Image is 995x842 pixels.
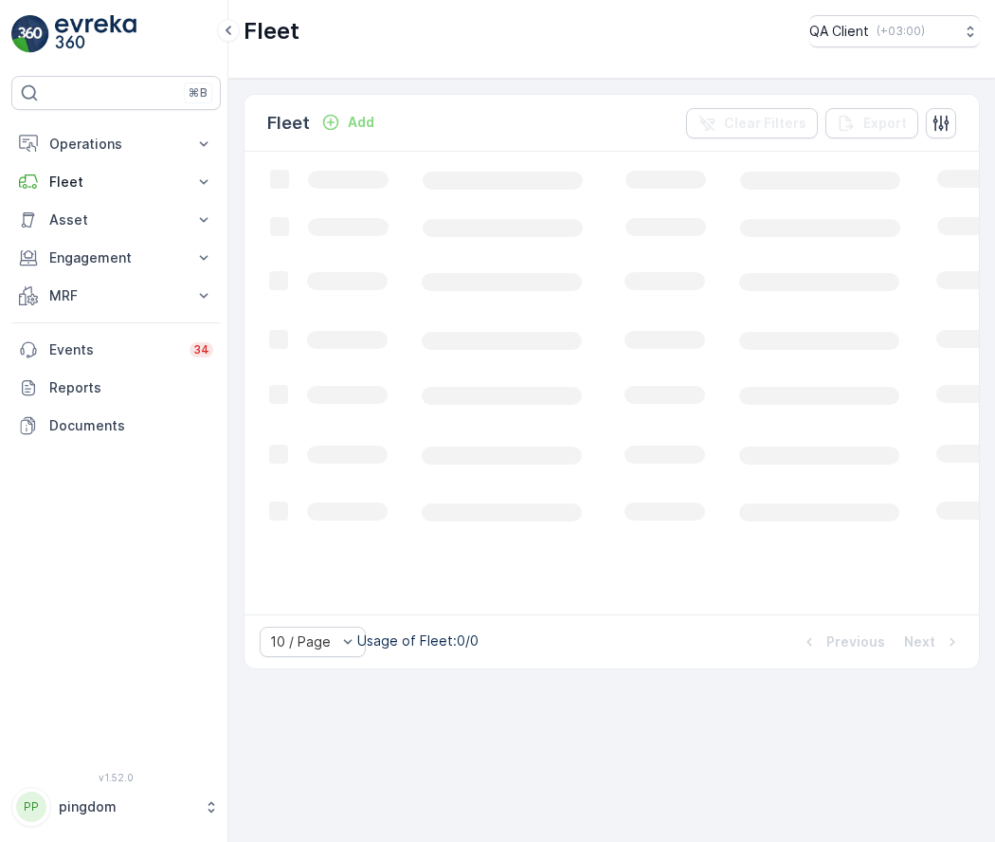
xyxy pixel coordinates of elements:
[11,277,221,315] button: MRF
[49,286,183,305] p: MRF
[686,108,818,138] button: Clear Filters
[49,210,183,229] p: Asset
[49,416,213,435] p: Documents
[11,125,221,163] button: Operations
[724,114,806,133] p: Clear Filters
[49,340,178,359] p: Events
[11,331,221,369] a: Events34
[244,16,299,46] p: Fleet
[267,110,310,137] p: Fleet
[314,111,382,134] button: Add
[877,24,925,39] p: ( +03:00 )
[189,85,208,101] p: ⌘B
[798,631,887,653] button: Previous
[49,248,183,267] p: Engagement
[49,135,183,154] p: Operations
[55,15,136,53] img: logo_light-DOdMpM7g.png
[49,173,183,192] p: Fleet
[863,114,907,133] p: Export
[11,239,221,277] button: Engagement
[826,632,885,651] p: Previous
[59,797,194,816] p: pingdom
[11,369,221,407] a: Reports
[16,792,46,822] div: PP
[11,407,221,445] a: Documents
[11,787,221,827] button: PPpingdom
[809,15,980,47] button: QA Client(+03:00)
[49,378,213,397] p: Reports
[825,108,918,138] button: Export
[904,632,935,651] p: Next
[193,342,209,357] p: 34
[902,631,964,653] button: Next
[809,22,869,41] p: QA Client
[11,163,221,201] button: Fleet
[11,15,49,53] img: logo
[11,201,221,239] button: Asset
[348,113,374,132] p: Add
[11,772,221,783] span: v 1.52.0
[357,631,479,650] p: Usage of Fleet : 0/0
